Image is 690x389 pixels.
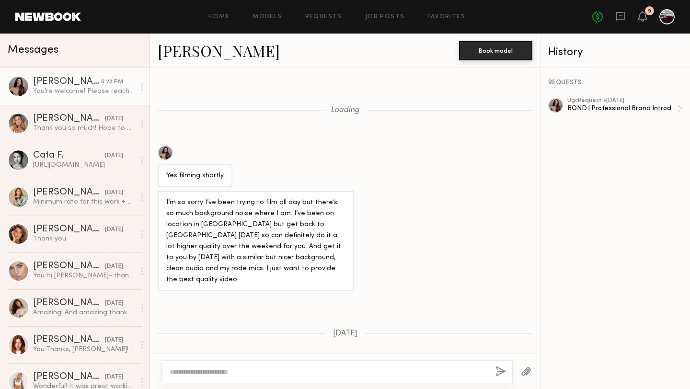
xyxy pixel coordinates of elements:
div: [DATE] [105,299,123,308]
div: [PERSON_NAME] [33,298,105,308]
div: Minimum rate for this work + usage is 2K [33,197,135,206]
div: 9 [648,9,651,14]
div: Yes filming shortly [166,171,224,182]
div: You: Hi [PERSON_NAME]- thank you so much! It was great working with you :) [33,271,135,280]
div: Amazing! And amazing thank you! [33,308,135,317]
div: [DATE] [105,188,123,197]
div: [PERSON_NAME] [33,77,101,87]
a: [PERSON_NAME] [158,40,280,61]
div: [DATE] [105,151,123,160]
button: Book model [459,41,532,60]
div: You: Thanks, [PERSON_NAME]! It was a pleasure working with you! :) Also, if you'd like to join ou... [33,345,135,354]
div: History [548,47,682,58]
div: [PERSON_NAME] [33,225,105,234]
div: [PERSON_NAME] [33,262,105,271]
div: 5:22 PM [101,78,123,87]
div: Thank you so much! Hope to work with you again in the future. Have a great week! :) [33,124,135,133]
div: [PERSON_NAME] [33,188,105,197]
div: [DATE] [105,114,123,124]
div: Cata F. [33,151,105,160]
span: [DATE] [333,330,357,338]
div: [DATE] [105,225,123,234]
div: [PERSON_NAME] [33,372,105,382]
div: [URL][DOMAIN_NAME] [33,160,135,170]
div: [PERSON_NAME] [PERSON_NAME] [33,114,105,124]
a: Book model [459,46,532,54]
a: Home [208,14,230,20]
div: REQUESTS [548,80,682,86]
span: Loading [331,106,359,114]
a: Models [253,14,282,20]
div: You’re welcome! Please reach out if any other opportunities arise or you’d like some more videos ... [33,87,135,96]
div: [DATE] [105,262,123,271]
div: Thank you [33,234,135,243]
a: Job Posts [365,14,405,20]
a: Requests [305,14,342,20]
a: Favorites [427,14,465,20]
div: ugc Request • [DATE] [567,98,677,104]
div: BOND | Professional Brand Introduction Video [567,104,677,113]
div: [DATE] [105,373,123,382]
div: [DATE] [105,336,123,345]
div: I’m so sorry I’ve been trying to film all day but there’s so much background noise where I am. I’... [166,197,345,286]
div: [PERSON_NAME] [33,335,105,345]
a: ugcRequest •[DATE]BOND | Professional Brand Introduction Video [567,98,682,120]
span: Messages [8,45,58,56]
